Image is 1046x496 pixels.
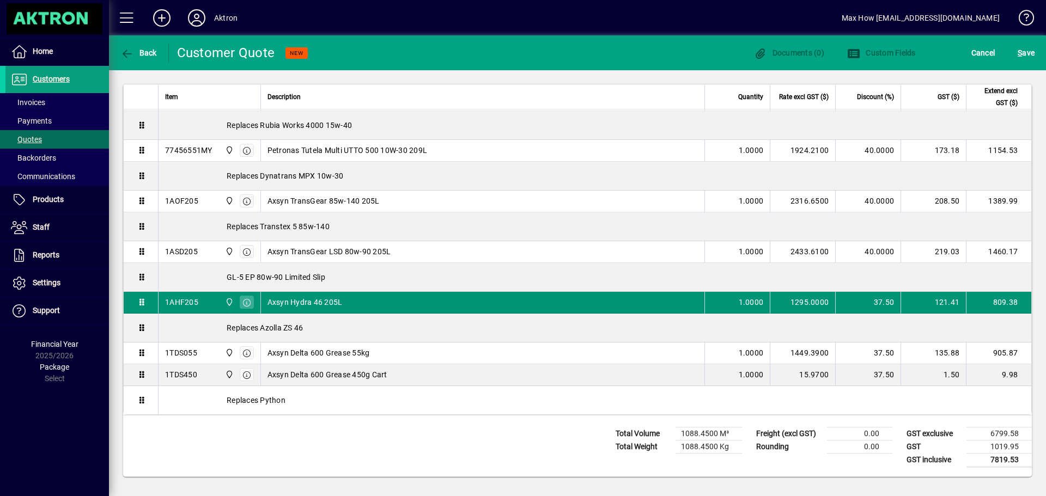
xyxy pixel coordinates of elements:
a: Communications [5,167,109,186]
span: Quotes [11,135,42,144]
span: Central [222,246,235,258]
a: Backorders [5,149,109,167]
td: 37.50 [835,292,901,314]
span: ave [1018,44,1035,62]
span: 1.0000 [739,195,764,206]
span: 1.0000 [739,297,764,308]
span: GST ($) [938,90,959,102]
button: Documents (0) [751,43,827,63]
div: 1TDS450 [165,369,197,380]
a: Products [5,186,109,213]
span: Quantity [738,90,763,102]
td: 1.50 [901,364,966,386]
div: Max How [EMAIL_ADDRESS][DOMAIN_NAME] [842,9,1000,27]
td: 0.00 [827,440,892,453]
span: Backorders [11,154,56,162]
span: Axsyn TransGear LSD 80w-90 205L [267,246,391,257]
span: Central [222,347,235,359]
span: Central [222,144,235,156]
div: Replaces Azolla ZS 46 [159,314,1031,342]
span: Settings [33,278,60,287]
span: Payments [11,117,52,125]
td: 121.41 [901,292,966,314]
td: 1088.4500 Kg [676,440,742,453]
span: Petronas Tutela Multi UTTO 500 10W-30 209L [267,145,428,156]
div: 2433.6100 [777,246,829,257]
div: 1ASD205 [165,246,198,257]
div: Replaces Transtex 5 85w-140 [159,212,1031,241]
span: Customers [33,75,70,83]
span: Discount (%) [857,90,894,102]
div: 1TDS055 [165,347,197,358]
td: 905.87 [966,342,1031,364]
a: Staff [5,214,109,241]
span: Central [222,296,235,308]
td: 40.0000 [835,140,901,162]
td: 9.98 [966,364,1031,386]
a: Knowledge Base [1011,2,1032,38]
td: 1088.4500 M³ [676,427,742,440]
div: 1924.2100 [777,145,829,156]
button: Back [118,43,160,63]
a: Invoices [5,93,109,112]
a: Support [5,297,109,324]
td: Rounding [751,440,827,453]
button: Save [1015,43,1037,63]
span: 1.0000 [739,246,764,257]
td: Total Weight [610,440,676,453]
td: 208.50 [901,191,966,212]
a: Quotes [5,130,109,149]
span: Package [40,363,69,371]
td: 37.50 [835,364,901,386]
span: Rate excl GST ($) [779,90,829,102]
td: 135.88 [901,342,966,364]
div: 2316.6500 [777,195,829,206]
span: Custom Fields [847,48,916,57]
span: Home [33,47,53,56]
td: 37.50 [835,342,901,364]
td: 173.18 [901,140,966,162]
span: Invoices [11,98,45,107]
div: Replaces Python [159,386,1031,414]
div: Aktron [214,9,238,27]
td: GST inclusive [901,453,966,467]
td: 1019.95 [966,440,1032,453]
span: Documents (0) [753,48,824,57]
div: 15.9700 [777,369,829,380]
span: Cancel [971,44,995,62]
td: 219.03 [901,241,966,263]
td: 809.38 [966,292,1031,314]
td: 40.0000 [835,191,901,212]
span: Central [222,195,235,207]
span: Axsyn TransGear 85w-140 205L [267,195,380,206]
span: Axsyn Delta 600 Grease 450g Cart [267,369,387,380]
span: Back [120,48,157,57]
a: Settings [5,270,109,297]
div: Customer Quote [177,44,275,62]
td: 7819.53 [966,453,1032,467]
span: Axsyn Hydra 46 205L [267,297,343,308]
td: 1389.99 [966,191,1031,212]
a: Home [5,38,109,65]
button: Add [144,8,179,28]
span: Staff [33,223,50,231]
td: Total Volume [610,427,676,440]
span: Item [165,90,178,102]
div: Replaces Rubia Works 4000 15w-40 [159,111,1031,139]
span: S [1018,48,1022,57]
td: 0.00 [827,427,892,440]
span: Description [267,90,301,102]
span: Communications [11,172,75,181]
td: 40.0000 [835,241,901,263]
div: Replaces Dynatrans MPX 10w-30 [159,162,1031,190]
a: Reports [5,242,109,269]
span: 1.0000 [739,369,764,380]
span: Products [33,195,64,204]
span: NEW [290,50,303,57]
a: Payments [5,112,109,130]
div: 1AHF205 [165,297,198,308]
span: Financial Year [31,340,78,348]
div: GL-5 EP 80w-90 Limited Slip [159,263,1031,291]
button: Cancel [969,43,998,63]
app-page-header-button: Back [109,43,169,63]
